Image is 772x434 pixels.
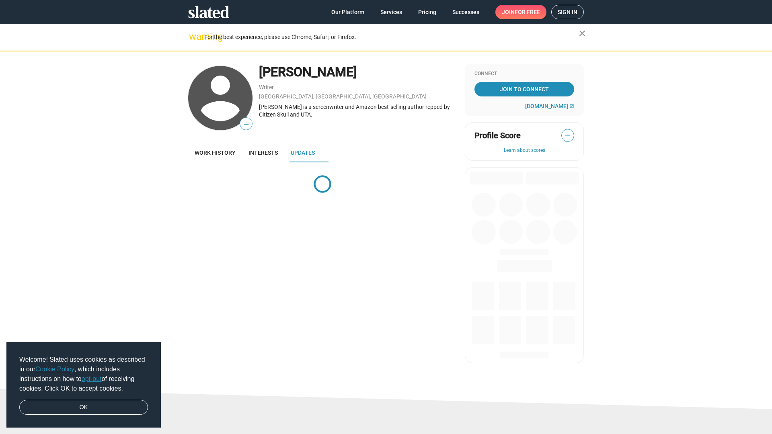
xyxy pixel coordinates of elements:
mat-icon: open_in_new [569,104,574,108]
span: Profile Score [474,130,521,141]
a: [GEOGRAPHIC_DATA], [GEOGRAPHIC_DATA], [GEOGRAPHIC_DATA] [259,93,427,100]
button: Learn about scores [474,147,574,154]
span: Join To Connect [476,82,573,96]
span: Welcome! Slated uses cookies as described in our , which includes instructions on how to of recei... [19,355,148,393]
span: Our Platform [331,5,364,19]
span: Updates [291,149,315,156]
a: [DOMAIN_NAME] [525,103,574,109]
a: Writer [259,84,274,90]
span: Join [502,5,540,19]
a: Successes [446,5,486,19]
a: Cookie Policy [35,366,74,373]
div: cookieconsent [6,342,161,428]
span: Services [380,5,402,19]
span: — [562,131,574,141]
a: dismiss cookie message [19,400,148,415]
div: For the best experience, please use Chrome, Safari, or Firefox. [204,32,579,43]
mat-icon: close [577,29,587,38]
div: [PERSON_NAME] is a screenwriter and Amazon best-selling author repped by Citizen Skull and UTA. [259,103,457,118]
a: Join To Connect [474,82,574,96]
a: Sign in [551,5,584,19]
a: Joinfor free [495,5,546,19]
mat-icon: warning [189,32,199,41]
span: Successes [452,5,479,19]
a: Updates [284,143,321,162]
a: Our Platform [325,5,371,19]
span: [DOMAIN_NAME] [525,103,568,109]
div: [PERSON_NAME] [259,63,457,81]
a: Interests [242,143,284,162]
a: Pricing [412,5,443,19]
span: Interests [248,149,278,156]
a: Services [374,5,409,19]
span: Work history [195,149,236,156]
a: opt-out [82,375,102,382]
span: for free [515,5,540,19]
span: — [240,119,252,129]
a: Work history [188,143,242,162]
span: Sign in [558,5,577,19]
span: Pricing [418,5,436,19]
div: Connect [474,71,574,77]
